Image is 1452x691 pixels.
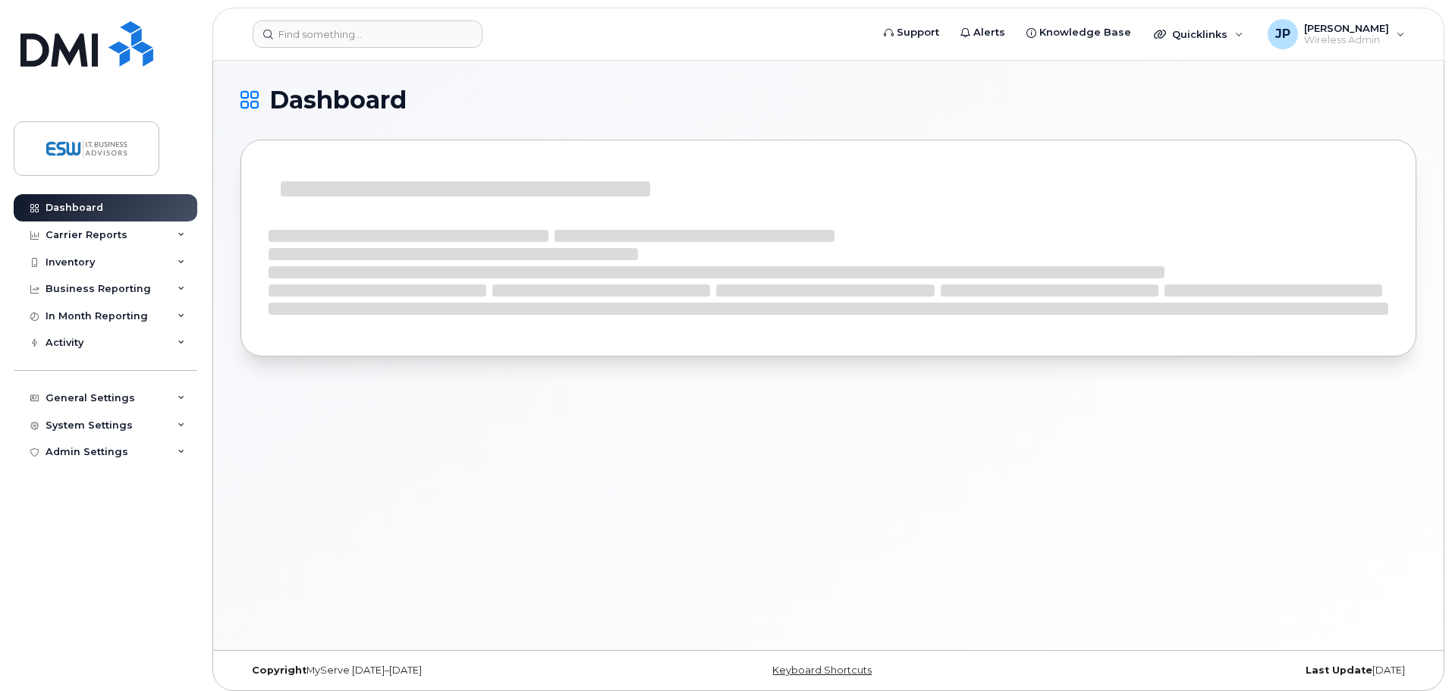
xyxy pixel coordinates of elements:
a: Keyboard Shortcuts [772,664,872,676]
strong: Last Update [1306,664,1372,676]
div: [DATE] [1024,664,1416,677]
span: Dashboard [269,89,407,112]
strong: Copyright [252,664,306,676]
div: MyServe [DATE]–[DATE] [240,664,633,677]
